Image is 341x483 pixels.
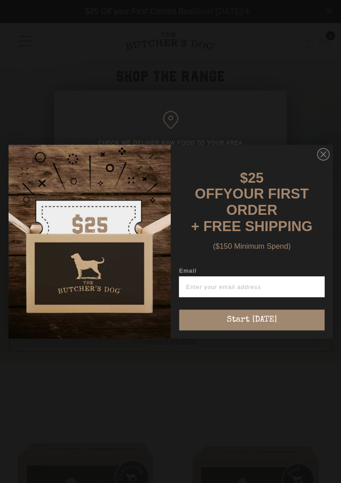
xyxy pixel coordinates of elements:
[213,241,291,250] span: ($150 Minimum Spend)
[8,145,170,339] img: d0d537dc-5429-4832-8318-9955428ea0a1.jpeg
[195,170,264,202] span: $25 OFF
[317,148,330,161] button: Close dialog
[191,185,312,234] span: YOUR FIRST ORDER + FREE SHIPPING
[179,309,324,330] button: Start [DATE]
[179,276,324,297] input: Enter your email address
[179,267,324,276] label: Email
